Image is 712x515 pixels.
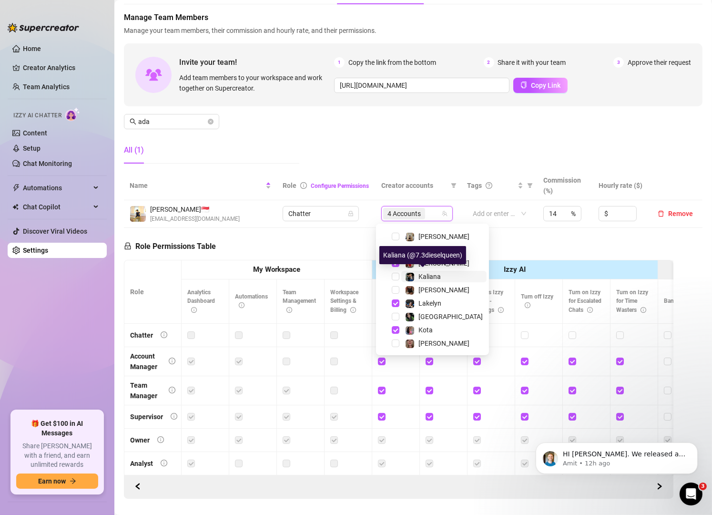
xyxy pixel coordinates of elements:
span: filter [451,183,457,188]
span: Add team members to your workspace and work together on Supercreator. [179,72,330,93]
div: Team Manager [130,380,161,401]
span: info-circle [157,436,164,443]
span: Tags [467,180,482,191]
th: Name [124,171,277,200]
span: Izzy AI Chatter [13,111,61,120]
span: Kota [418,326,433,334]
img: Kaliana [406,273,414,281]
span: 2 [484,57,494,68]
a: Creator Analytics [23,60,99,75]
span: Chatter [288,206,353,221]
span: Turn off Izzy [521,293,553,309]
div: Analyst [130,458,153,469]
th: Role [124,260,182,324]
span: left [134,483,141,490]
span: Workspace Settings & Billing [330,289,358,314]
span: Name [130,180,264,191]
span: Approve their request [628,57,691,68]
span: arrow-right [70,478,76,484]
span: 4 Accounts [383,208,425,219]
span: Select tree node [392,313,399,320]
div: Supervisor [130,412,163,422]
a: Content [23,129,47,137]
span: info-circle [169,387,175,393]
span: 3 [699,483,707,490]
a: Team Analytics [23,83,70,91]
iframe: Intercom live chat [680,483,702,505]
span: info-circle [161,460,167,466]
span: Share it with your team [498,57,566,68]
img: Lakelyn [406,299,414,308]
div: Chatter [130,330,153,340]
span: info-circle [498,307,504,313]
img: AI Chatter [65,107,80,121]
span: Select tree node [392,233,399,240]
img: Chat Copilot [12,204,19,210]
span: [EMAIL_ADDRESS][DOMAIN_NAME] [150,215,240,224]
img: Salem [406,313,414,321]
span: [PERSON_NAME] 🇸🇬 [150,204,240,215]
a: Settings [23,247,48,254]
span: Share [PERSON_NAME] with a friend, and earn unlimited rewards [16,442,98,470]
input: Search members [138,116,206,127]
span: lock [348,211,354,216]
a: Discover Viral Videos [23,227,87,235]
span: Copy the link from the bottom [348,57,436,68]
span: info-circle [641,307,646,313]
img: Natasha [406,233,414,241]
span: Role [283,182,296,189]
button: Earn nowarrow-right [16,474,98,489]
span: info-circle [300,182,307,189]
span: info-circle [587,307,593,313]
span: Automations [23,180,91,196]
span: info-circle [169,358,175,364]
span: Manage your team members, their commission and hourly rate, and their permissions. [124,25,702,36]
span: [PERSON_NAME] [418,233,469,240]
a: Configure Permissions [311,183,369,189]
span: Earn now [38,477,66,485]
a: Setup [23,144,41,152]
a: Home [23,45,41,52]
span: 3 [613,57,624,68]
span: Analytics Dashboard [187,289,215,314]
th: Commission (%) [538,171,593,200]
span: info-circle [191,307,197,313]
span: delete [658,210,664,217]
span: Bank [664,298,686,304]
th: Hourly rate ($) [593,171,648,200]
div: All (1) [124,144,144,156]
span: Chat Copilot [23,199,91,215]
img: Mila Steele [406,340,414,348]
iframe: Intercom notifications message [521,422,712,489]
span: filter [527,183,533,188]
span: info-circle [525,302,530,308]
div: Kaliana (@7.3dieselqueen) [379,246,466,264]
span: Select tree node [392,286,399,294]
span: Select tree node [392,299,399,307]
span: Select tree node [392,326,399,334]
span: info-circle [171,413,177,420]
img: logo-BBDzfeDw.svg [8,23,79,32]
button: Copy Link [513,78,568,93]
span: Team Management [283,289,316,314]
div: Owner [130,435,150,445]
span: question-circle [486,182,492,189]
div: Account Manager [130,351,161,372]
span: Manage Team Members [124,12,702,23]
span: 1 [334,57,345,68]
span: info-circle [239,302,244,308]
strong: My Workspace [253,265,300,274]
span: thunderbolt [12,184,20,192]
span: Select tree node [392,273,399,280]
span: info-circle [350,307,356,313]
span: 🎁 Get $100 in AI Messages [16,419,98,438]
span: Turn on Izzy for Time Wasters [616,289,648,314]
span: filter [525,178,535,193]
button: Scroll Forward [130,479,145,494]
h5: Role Permissions Table [124,241,216,252]
a: Chat Monitoring [23,160,72,167]
span: Copy Link [531,82,560,89]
